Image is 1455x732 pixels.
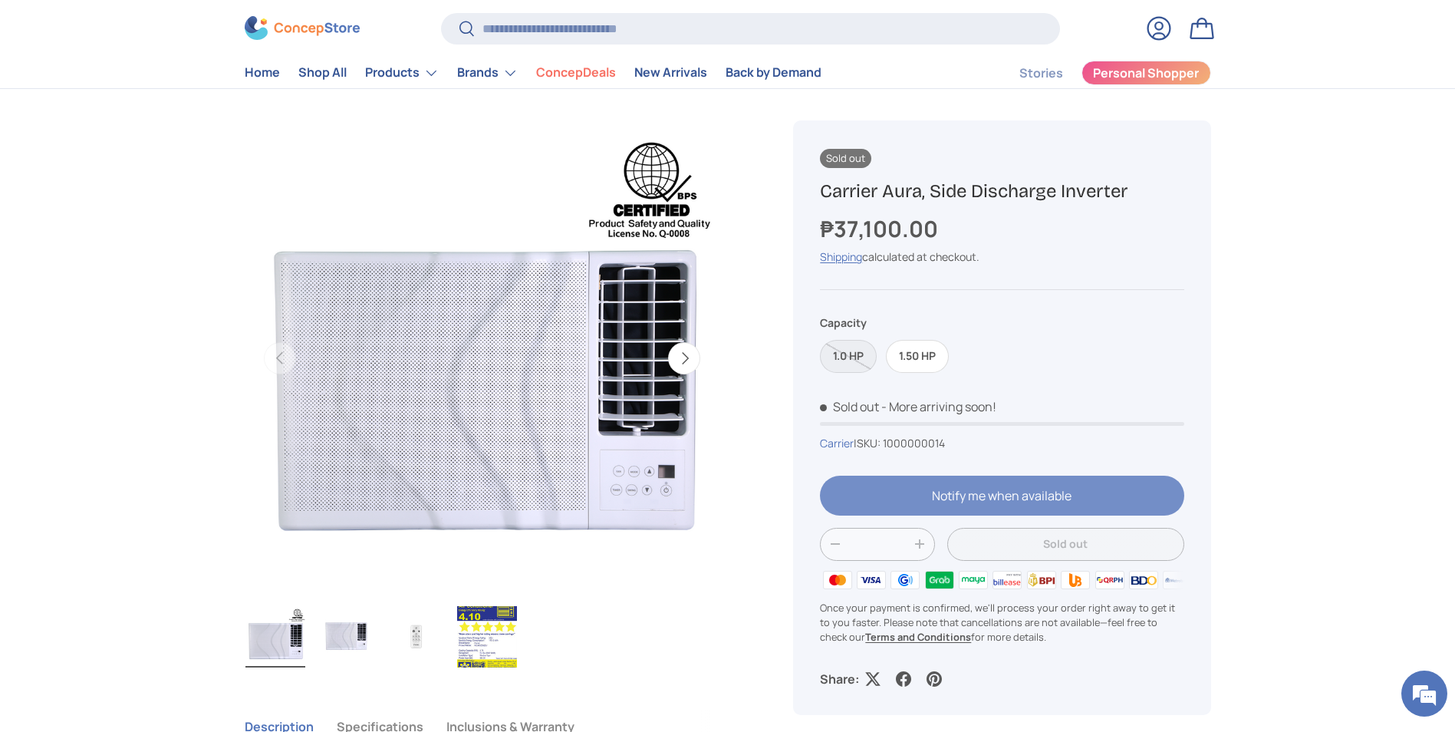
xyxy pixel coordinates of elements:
[634,58,707,88] a: New Arrivals
[1160,569,1194,592] img: metrobank
[820,180,1183,203] h1: Carrier Aura, Side Discharge Inverter
[857,436,881,450] span: SKU:
[387,606,446,668] img: carrier-aura-window-type-room-inverter-aircon-1.00-hp-remote-unit-full-view-concepstore
[865,630,971,644] a: Terms and Conditions
[1127,569,1160,592] img: bdo
[1092,569,1126,592] img: qrph
[8,419,292,473] textarea: Type your message and hit 'Enter'
[820,149,871,168] span: Sold out
[820,249,1183,265] div: calculated at checkout.
[245,58,280,88] a: Home
[252,8,288,45] div: Minimize live chat window
[89,193,212,348] span: We're online!
[820,398,879,415] span: Sold out
[80,86,258,106] div: Chat with us now
[922,569,956,592] img: grabpay
[1081,61,1211,85] a: Personal Shopper
[820,213,942,244] strong: ₱37,100.00
[298,58,347,88] a: Shop All
[820,601,1183,645] p: Once your payment is confirmed, we'll process your order right away to get it to you faster. Plea...
[1019,58,1063,88] a: Stories
[356,58,448,88] summary: Products
[820,340,877,373] label: Sold out
[536,58,616,88] a: ConcepDeals
[1058,569,1092,592] img: ubp
[947,528,1183,561] button: Sold out
[854,569,888,592] img: visa
[820,315,867,331] legend: Capacity
[448,58,527,88] summary: Brands
[316,606,376,668] img: carrier-aura-window-type-room-inverter-aircon-1.00-hp-unit-full-view-concepstore
[820,249,862,264] a: Shipping
[245,17,360,41] img: ConcepStore
[854,436,945,450] span: |
[820,569,854,592] img: master
[726,58,821,88] a: Back by Demand
[457,606,517,668] img: Carrier Aura, Side Discharge Inverter
[956,569,990,592] img: maya
[245,120,720,672] media-gallery: Gallery Viewer
[1025,569,1058,592] img: bpi
[888,569,922,592] img: gcash
[245,58,821,88] nav: Primary
[1093,68,1199,80] span: Personal Shopper
[990,569,1024,592] img: billease
[820,670,859,688] p: Share:
[820,436,854,450] a: Carrier
[983,58,1211,88] nav: Secondary
[245,606,305,668] img: Carrier Aura, Side Discharge Inverter
[883,436,945,450] span: 1000000014
[881,398,996,415] p: - More arriving soon!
